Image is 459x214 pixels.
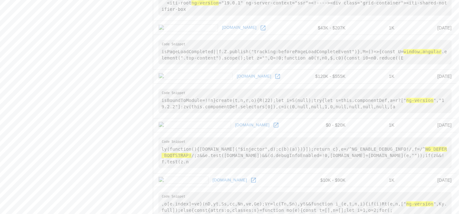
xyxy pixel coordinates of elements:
a: [DOMAIN_NAME] [211,175,249,185]
hl: ng-version [406,98,434,103]
img: elpais.com icon [158,177,209,184]
a: Open wunderground.com in new window [273,72,282,81]
a: [DOMAIN_NAME] [221,23,258,33]
pre: ly(function(){[DOMAIN_NAME]("$injector",d);c(b)(a)})}]);return c},e=/^NG_ENABLE_DEBUG_INFO!/,f=/^... [158,137,452,168]
hl: window.angular [404,49,442,54]
a: Open elpais.com in new window [249,175,258,185]
td: 1K [351,21,399,35]
td: [DATE] [399,118,457,132]
td: 1K [351,70,399,84]
td: 1K [351,118,399,132]
td: 1K [351,173,399,187]
td: $0 - $20K [298,118,351,132]
td: [DATE] [399,173,457,187]
pre: isPageLoadCompleted||f.Z.publish("tracking:beforePageLoadCompleteEvent")},M=()=>{const U= .elemen... [158,40,452,64]
td: [DATE] [399,21,457,35]
a: Open mckinsey.com in new window [258,23,268,33]
pre: isBoundToModule=!!n}create(t,n,r,o){R(22);let i=S(null);try{let s=this.componentDef,a=r?[" ","19.... [158,89,452,113]
td: $43K - $207K [298,21,351,35]
img: mckinsey.com icon [158,24,218,31]
a: Open conservatives.com in new window [271,120,281,130]
td: $10K - $90K [298,173,351,187]
hl: NG_DEFER_BOOTSTRAP! [162,147,447,158]
img: wunderground.com icon [158,73,233,80]
td: $120K - $555K [298,70,351,84]
img: conservatives.com icon [158,122,231,129]
a: [DOMAIN_NAME] [235,72,273,81]
hl: ng-version [191,0,219,5]
a: [DOMAIN_NAME] [234,120,271,130]
td: [DATE] [399,70,457,84]
hl: ng-version [406,201,434,206]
